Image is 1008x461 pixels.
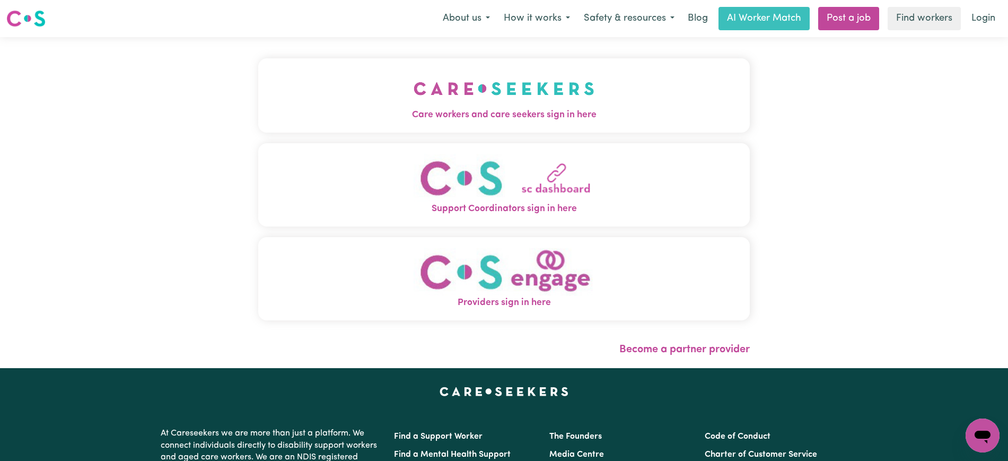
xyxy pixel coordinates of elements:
a: Blog [681,7,714,30]
a: Find a Support Worker [394,432,483,441]
span: Providers sign in here [258,296,750,310]
a: Careseekers logo [6,6,46,31]
button: Safety & resources [577,7,681,30]
a: Login [965,7,1002,30]
a: Media Centre [549,450,604,459]
a: The Founders [549,432,602,441]
iframe: Button to launch messaging window [966,419,1000,453]
span: Support Coordinators sign in here [258,202,750,216]
button: About us [436,7,497,30]
button: How it works [497,7,577,30]
a: Become a partner provider [619,344,750,355]
a: Find workers [888,7,961,30]
a: Post a job [818,7,879,30]
button: Support Coordinators sign in here [258,143,750,227]
a: Charter of Customer Service [705,450,817,459]
button: Care workers and care seekers sign in here [258,58,750,133]
a: AI Worker Match [718,7,810,30]
a: Careseekers home page [440,387,568,396]
a: Code of Conduct [705,432,770,441]
span: Care workers and care seekers sign in here [258,108,750,122]
img: Careseekers logo [6,9,46,28]
button: Providers sign in here [258,237,750,320]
